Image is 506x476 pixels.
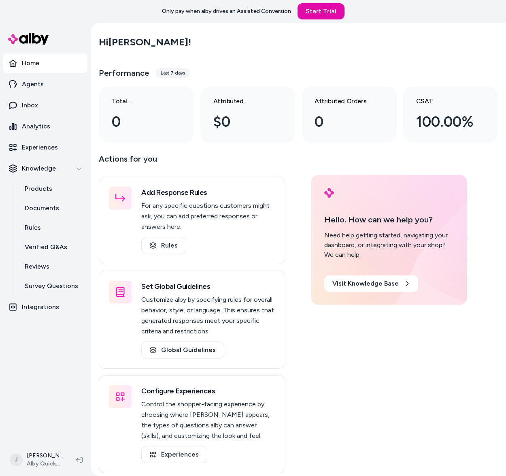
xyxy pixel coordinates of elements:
[22,302,59,312] p: Integrations
[112,111,168,133] div: 0
[213,96,270,106] h3: Attributed Revenue
[25,281,78,291] p: Survey Questions
[141,342,224,359] a: Global Guidelines
[162,7,291,15] p: Only pay when alby drives an Assisted Conversion
[141,399,275,441] p: Control the shopper-facing experience by choosing where [PERSON_NAME] appears, the types of quest...
[324,275,418,292] a: Visit Knowledge Base
[99,87,194,143] a: Total conversations 0
[5,447,70,473] button: J[PERSON_NAME]Alby QuickStart Store
[403,87,498,143] a: CSAT 100.00%
[324,231,454,260] div: Need help getting started, navigating your dashboard, or integrating with your shop? We can help.
[156,68,190,78] div: Last 7 days
[99,67,149,79] h3: Performance
[17,218,87,237] a: Rules
[141,201,275,232] p: For any specific questions customers might ask, you can add preferred responses or answers here.
[22,58,39,68] p: Home
[416,111,474,133] div: 100.00%
[141,295,275,337] p: Customize alby by specifying rules for overall behavior, style, or language. This ensures that ge...
[112,96,168,106] h3: Total conversations
[3,75,87,94] a: Agents
[141,187,275,198] h3: Add Response Rules
[3,96,87,115] a: Inbox
[22,100,38,110] p: Inbox
[99,36,191,48] h2: Hi [PERSON_NAME] !
[25,223,41,233] p: Rules
[27,460,63,468] span: Alby QuickStart Store
[25,184,52,194] p: Products
[302,87,397,143] a: Attributed Orders 0
[324,213,454,226] p: Hello. How can we help you?
[99,152,285,172] p: Actions for you
[17,199,87,218] a: Documents
[141,281,275,292] h3: Set Global Guidelines
[22,143,58,152] p: Experiences
[17,237,87,257] a: Verified Q&As
[17,179,87,199] a: Products
[25,203,59,213] p: Documents
[3,53,87,73] a: Home
[3,117,87,136] a: Analytics
[141,385,275,397] h3: Configure Experiences
[298,3,344,19] a: Start Trial
[3,297,87,317] a: Integrations
[25,262,49,271] p: Reviews
[141,237,186,254] a: Rules
[200,87,296,143] a: Attributed Revenue $0
[213,111,270,133] div: $0
[3,159,87,178] button: Knowledge
[17,257,87,276] a: Reviews
[22,79,44,89] p: Agents
[8,33,49,45] img: alby Logo
[27,452,63,460] p: [PERSON_NAME]
[416,96,474,106] h3: CSAT
[141,446,207,463] a: Experiences
[10,453,23,466] span: J
[315,96,371,106] h3: Attributed Orders
[315,111,371,133] div: 0
[324,188,334,198] img: alby Logo
[25,242,67,252] p: Verified Q&As
[17,276,87,296] a: Survey Questions
[22,122,50,131] p: Analytics
[3,138,87,157] a: Experiences
[22,164,56,173] p: Knowledge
